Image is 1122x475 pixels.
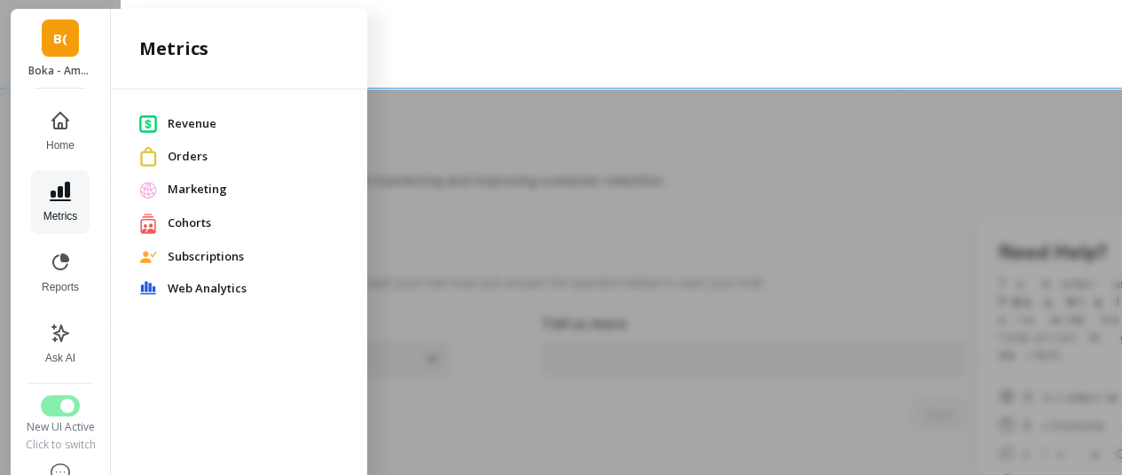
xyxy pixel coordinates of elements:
button: Switch to Legacy UI [41,395,80,417]
img: [object Object] [139,114,157,133]
span: Subscriptions [168,248,339,266]
button: Metrics [31,170,90,234]
img: [object Object] [139,281,157,295]
img: [object Object] [139,251,157,263]
img: [object Object] [139,181,157,199]
img: [object Object] [139,147,157,166]
span: Metrics [43,209,78,223]
span: Cohorts [168,214,339,232]
div: Click to switch [24,438,97,452]
button: Home [31,99,90,163]
span: B( [53,28,67,49]
button: Reports [31,241,90,305]
span: Marketing [168,181,339,199]
div: New UI Active [24,420,97,434]
span: Reports [42,280,79,294]
button: Ask AI [31,312,90,376]
img: [object Object] [139,213,157,235]
span: Home [46,138,75,152]
span: Orders [168,148,339,166]
span: Ask AI [45,351,75,365]
span: Web Analytics [168,280,339,298]
h2: Metrics [139,36,208,61]
span: Revenue [168,115,339,133]
p: Boka - Amazon (Essor) [28,64,93,78]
